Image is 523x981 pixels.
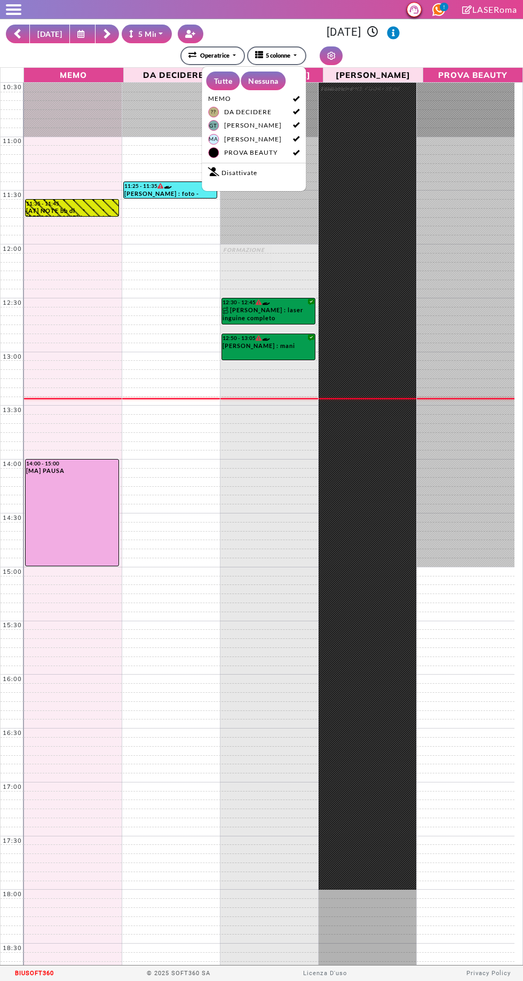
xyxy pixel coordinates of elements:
[223,306,314,324] div: [PERSON_NAME] : laser inguine completo
[129,28,169,39] div: 5 Minuti
[178,25,203,43] button: Crea nuovo contatto rapido
[1,783,24,790] div: 17:00
[224,148,278,157] span: PROVA BEAUTY
[462,4,517,14] a: LASERoma
[326,69,420,80] span: [PERSON_NAME]
[1,837,24,844] div: 17:30
[157,183,163,188] i: Il cliente ha degli insoluti
[126,69,220,80] span: Da Decidere
[1,890,24,898] div: 18:00
[208,107,219,117] span: ??
[321,85,414,95] div: FORMAZIONE FUORI SEDE
[1,675,24,683] div: 16:00
[223,307,230,314] img: PERCORSO
[303,970,347,977] a: Licenza D'uso
[1,406,24,414] div: 13:30
[26,207,118,216] div: [AT] NOTE bb di [PERSON_NAME] è entrato?
[462,5,472,14] i: Clicca per andare alla pagina di firma
[221,168,257,178] span: Disattivate
[224,135,282,144] span: [PERSON_NAME]
[26,460,118,466] div: 14:00 - 15:00
[1,568,24,575] div: 15:00
[26,467,118,474] div: [MA] PAUSA
[1,137,24,145] div: 11:00
[209,26,517,39] h3: [DATE]
[224,107,272,117] span: DA DECIDERE
[1,245,24,252] div: 12:00
[256,299,261,305] i: Il cliente ha degli insoluti
[223,247,315,256] div: FORMAZIONE
[124,183,216,189] div: 11:25 - 11:35
[124,190,216,198] div: [PERSON_NAME] : foto - controllo *da remoto* tramite foto
[26,200,118,207] div: 11:35 - 11:45
[208,94,231,104] span: MEMO
[1,353,24,360] div: 13:00
[241,72,286,90] button: Nessuna
[1,621,24,629] div: 15:30
[1,299,24,306] div: 12:30
[1,514,24,521] div: 14:30
[1,460,24,468] div: 14:00
[256,335,261,341] i: Il cliente ha degli insoluti
[1,83,24,91] div: 10:30
[1,944,24,952] div: 18:30
[207,72,240,90] button: Tutte
[426,69,520,80] span: PROVA BEAUTY
[1,191,24,199] div: 11:30
[224,121,282,130] span: [PERSON_NAME]
[1,729,24,737] div: 16:30
[208,147,219,158] span: BE
[29,25,70,43] button: [DATE]
[27,69,121,80] span: Memo
[208,120,219,131] span: GT
[223,342,314,352] div: [PERSON_NAME] : mani
[223,335,314,342] div: 12:50 - 13:05
[466,970,511,977] a: Privacy Policy
[208,134,219,145] span: MA
[223,299,314,306] div: 12:30 - 12:45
